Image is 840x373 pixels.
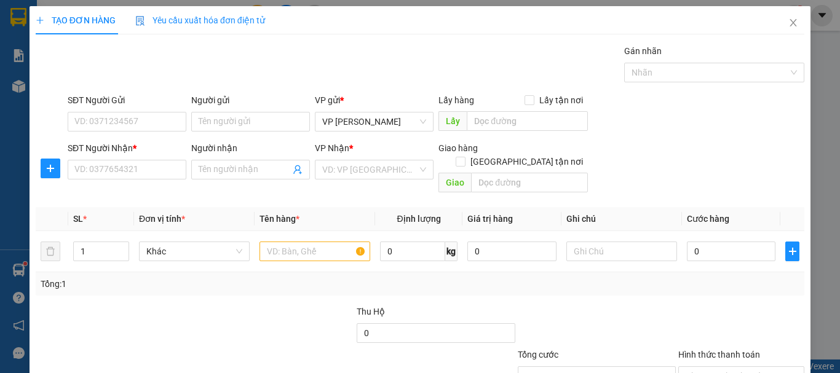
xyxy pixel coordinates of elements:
[135,15,265,25] span: Yêu cầu xuất hóa đơn điện tử
[41,163,60,173] span: plus
[191,93,310,107] div: Người gửi
[293,165,303,175] span: user-add
[678,350,760,359] label: Hình thức thanh toán
[191,141,310,155] div: Người nhận
[397,214,440,224] span: Định lượng
[786,246,799,256] span: plus
[776,6,810,41] button: Close
[467,111,588,131] input: Dọc đường
[471,173,588,192] input: Dọc đường
[534,93,588,107] span: Lấy tận nơi
[146,242,242,261] span: Khác
[135,16,145,26] img: icon
[438,143,478,153] span: Giao hàng
[315,143,349,153] span: VP Nhận
[785,241,799,261] button: plus
[467,214,513,224] span: Giá trị hàng
[445,241,458,261] span: kg
[68,93,186,107] div: SĐT Người Gửi
[41,277,325,291] div: Tổng: 1
[561,207,682,231] th: Ghi chú
[438,111,467,131] span: Lấy
[566,241,677,261] input: Ghi Chú
[315,93,434,107] div: VP gửi
[687,214,729,224] span: Cước hàng
[260,214,299,224] span: Tên hàng
[139,214,185,224] span: Đơn vị tính
[41,159,60,178] button: plus
[322,112,426,131] span: VP Thành Thái
[518,350,558,359] span: Tổng cước
[41,241,60,261] button: delete
[438,95,474,105] span: Lấy hàng
[438,173,471,192] span: Giao
[357,307,385,316] span: Thu Hộ
[624,46,662,56] label: Gán nhãn
[467,241,556,261] input: 0
[466,155,588,168] span: [GEOGRAPHIC_DATA] tận nơi
[788,18,798,28] span: close
[260,241,370,261] input: VD: Bàn, Ghế
[36,15,116,25] span: TẠO ĐƠN HÀNG
[68,141,186,155] div: SĐT Người Nhận
[73,214,83,224] span: SL
[36,16,44,25] span: plus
